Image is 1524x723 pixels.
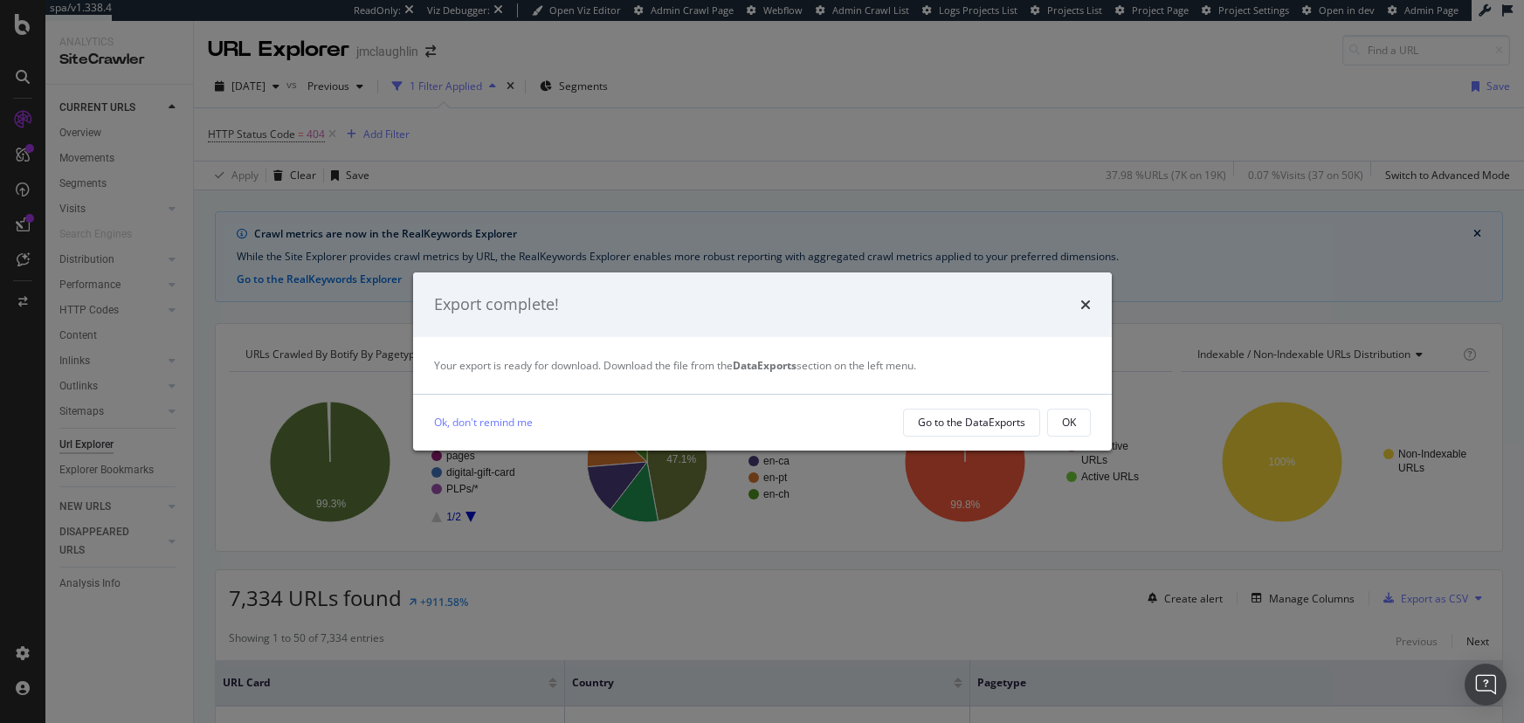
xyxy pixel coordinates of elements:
[1465,664,1507,706] div: Open Intercom Messenger
[918,415,1025,430] div: Go to the DataExports
[1047,409,1091,437] button: OK
[434,293,559,316] div: Export complete!
[903,409,1040,437] button: Go to the DataExports
[733,358,796,373] strong: DataExports
[1062,415,1076,430] div: OK
[1080,293,1091,316] div: times
[434,413,533,431] a: Ok, don't remind me
[413,272,1112,451] div: modal
[733,358,916,373] span: section on the left menu.
[434,358,1091,373] div: Your export is ready for download. Download the file from the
